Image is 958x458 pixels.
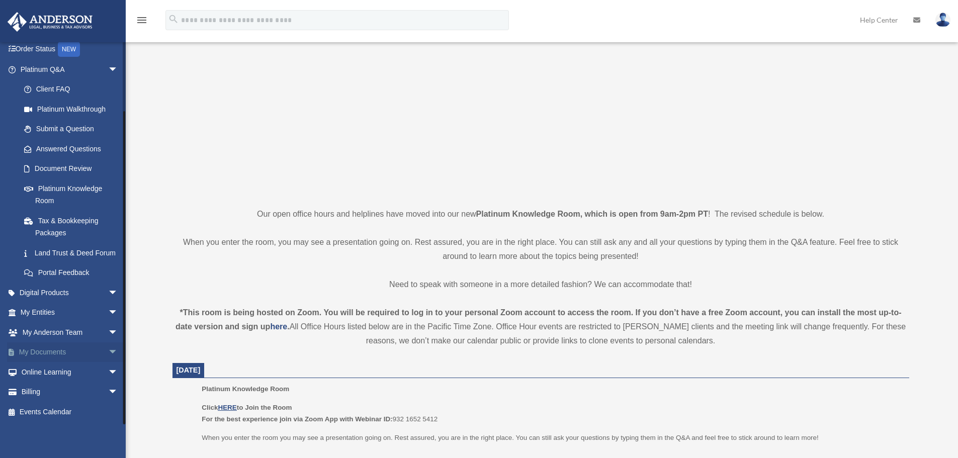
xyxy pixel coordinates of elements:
[136,14,148,26] i: menu
[14,211,133,243] a: Tax & Bookkeeping Packages
[7,342,133,362] a: My Documentsarrow_drop_down
[390,19,691,189] iframe: 231110_Toby_KnowledgeRoom
[7,382,133,402] a: Billingarrow_drop_down
[14,243,133,263] a: Land Trust & Deed Forum
[7,303,133,323] a: My Entitiesarrow_drop_down
[108,382,128,403] span: arrow_drop_down
[935,13,950,27] img: User Pic
[287,322,289,331] strong: .
[7,322,133,342] a: My Anderson Teamarrow_drop_down
[14,99,133,119] a: Platinum Walkthrough
[202,385,289,393] span: Platinum Knowledge Room
[202,404,292,411] b: Click to Join the Room
[7,59,133,79] a: Platinum Q&Aarrow_drop_down
[218,404,236,411] a: HERE
[270,322,287,331] a: here
[14,263,133,283] a: Portal Feedback
[108,303,128,323] span: arrow_drop_down
[172,278,909,292] p: Need to speak with someone in a more detailed fashion? We can accommodate that!
[172,207,909,221] p: Our open office hours and helplines have moved into our new ! The revised schedule is below.
[7,283,133,303] a: Digital Productsarrow_drop_down
[108,362,128,383] span: arrow_drop_down
[14,178,128,211] a: Platinum Knowledge Room
[108,59,128,80] span: arrow_drop_down
[172,306,909,348] div: All Office Hours listed below are in the Pacific Time Zone. Office Hour events are restricted to ...
[7,362,133,382] a: Online Learningarrow_drop_down
[7,402,133,422] a: Events Calendar
[5,12,96,32] img: Anderson Advisors Platinum Portal
[476,210,708,218] strong: Platinum Knowledge Room, which is open from 9am-2pm PT
[136,18,148,26] a: menu
[14,159,133,179] a: Document Review
[177,366,201,374] span: [DATE]
[176,308,902,331] strong: *This room is being hosted on Zoom. You will be required to log in to your personal Zoom account ...
[108,322,128,343] span: arrow_drop_down
[14,139,133,159] a: Answered Questions
[58,42,80,57] div: NEW
[202,402,902,425] p: 932 1652 5412
[7,39,133,60] a: Order StatusNEW
[168,14,179,25] i: search
[172,235,909,263] p: When you enter the room, you may see a presentation going on. Rest assured, you are in the right ...
[108,342,128,363] span: arrow_drop_down
[14,119,133,139] a: Submit a Question
[108,283,128,303] span: arrow_drop_down
[202,415,392,423] b: For the best experience join via Zoom App with Webinar ID:
[14,79,133,100] a: Client FAQ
